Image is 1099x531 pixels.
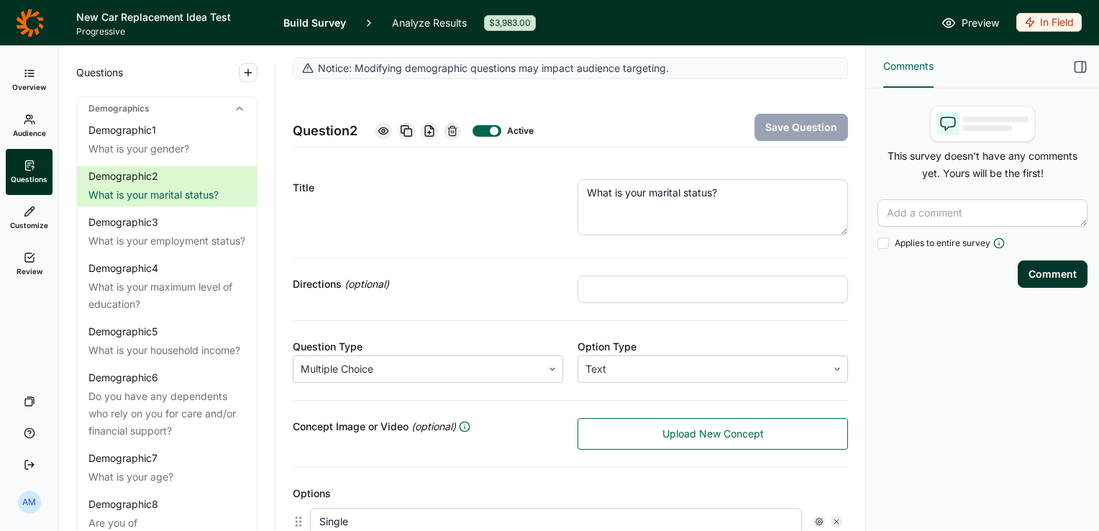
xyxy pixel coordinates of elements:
[293,338,563,355] div: Question Type
[484,15,536,31] div: $3,983.00
[76,26,266,37] span: Progressive
[831,516,842,527] div: Remove
[813,516,825,527] div: Settings
[88,388,245,440] div: Do you have any dependents who rely on you for care and/or financial support?
[507,125,530,137] div: Active
[1016,13,1082,32] div: In Field
[754,114,848,141] button: Save Question
[88,186,245,204] div: What is your marital status?
[76,9,266,26] h1: New Car Replacement Idea Test
[293,121,357,141] span: Question 2
[88,232,245,250] div: What is your employment status?
[88,371,158,385] div: Demographic 6
[88,169,158,183] div: Demographic 2
[6,241,53,287] a: Review
[1016,13,1082,33] button: In Field
[88,468,245,486] div: What is your age?
[883,46,934,88] button: Comments
[10,220,48,230] span: Customize
[895,237,990,249] span: Applies to entire survey
[293,418,563,435] div: Concept Image or Video
[17,266,42,276] span: Review
[88,324,158,339] div: Demographic 5
[88,123,156,137] div: Demographic 1
[77,97,257,120] div: Demographics
[962,14,999,32] span: Preview
[88,342,245,359] div: What is your household income?
[88,451,158,466] div: Demographic 7
[578,179,848,235] textarea: What is your marital status?
[293,276,563,293] div: Directions
[88,140,245,158] div: What is your gender?
[293,179,563,196] div: Title
[88,261,158,276] div: Demographic 4
[6,195,53,241] a: Customize
[6,103,53,149] a: Audience
[6,149,53,195] a: Questions
[88,215,158,230] div: Demographic 3
[293,58,848,79] div: Notice: Modifying demographic questions may impact audience targeting.
[662,427,764,441] span: Upload New Concept
[941,14,999,32] a: Preview
[883,58,934,75] span: Comments
[293,485,848,502] div: Options
[76,64,123,81] span: Questions
[88,497,158,512] div: Demographic 8
[18,491,41,514] div: AM
[1018,260,1087,288] button: Comment
[877,147,1087,182] p: This survey doesn't have any comments yet. Yours will be the first!
[578,338,848,355] div: Option Type
[345,276,389,293] span: (optional)
[411,418,456,435] span: (optional)
[444,122,461,140] div: Delete
[13,128,46,138] span: Audience
[12,82,46,92] span: Overview
[6,57,53,103] a: Overview
[11,174,47,184] span: Questions
[88,278,245,313] div: What is your maximum level of education?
